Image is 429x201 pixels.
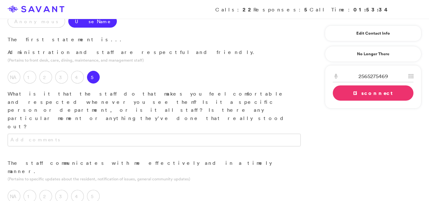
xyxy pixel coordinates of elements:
label: Anonymous [8,15,65,28]
label: 2 [39,71,52,84]
strong: 22 [243,6,253,13]
p: (Pertains to specific updates about the resident, notification of issues, general community updates) [8,176,301,182]
strong: 01:53:34 [353,6,390,13]
a: Disconnect [333,85,413,101]
p: (Pertains to front desk, care, dining, maintenance, and management staff) [8,57,301,63]
label: Use Name [68,15,117,28]
label: NA [8,71,20,84]
p: What is it that the staff do that makes you feel comfortable and respected whenever you see them?... [8,90,301,131]
label: 5 [87,71,100,84]
p: The staff communicates with me effectively and in a timely manner. [8,159,301,175]
label: 4 [71,71,84,84]
p: Administration and staff are respectful and friendly. [8,48,301,57]
label: 1 [23,71,36,84]
a: No Longer There [325,46,421,62]
strong: 5 [304,6,310,13]
p: The first statement is... [8,36,301,44]
label: 3 [55,71,68,84]
a: Edit Contact Info [333,28,413,38]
